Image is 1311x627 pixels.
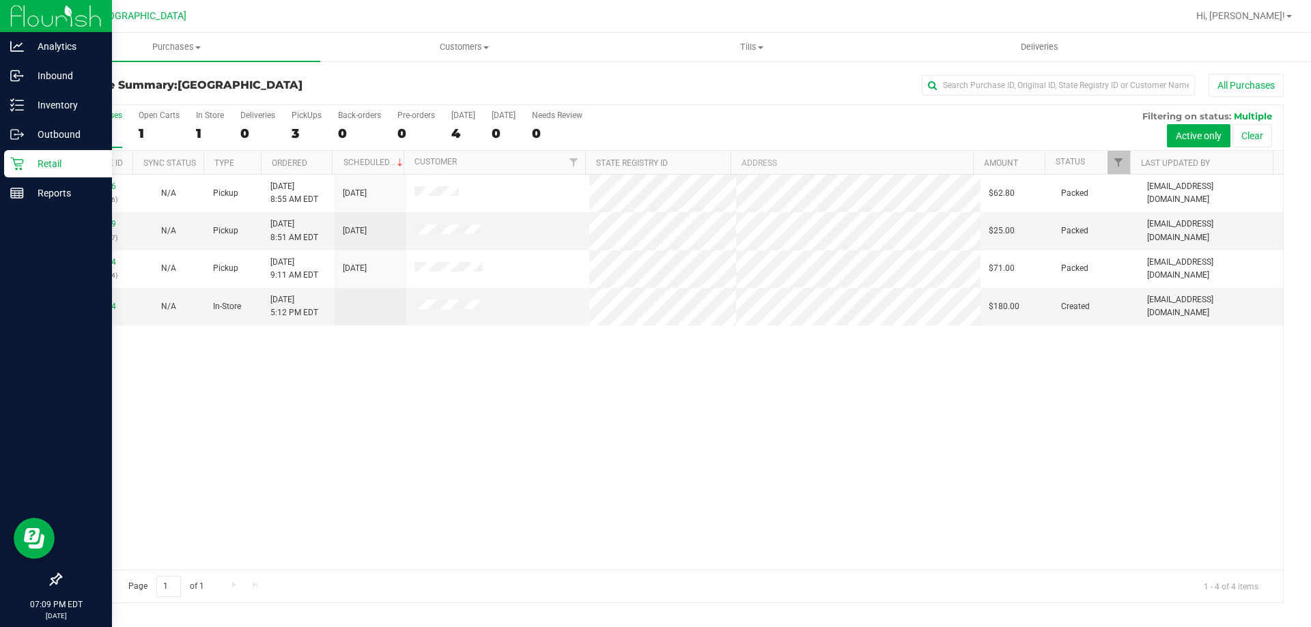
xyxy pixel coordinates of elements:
[24,97,106,113] p: Inventory
[1147,218,1275,244] span: [EMAIL_ADDRESS][DOMAIN_NAME]
[397,111,435,120] div: Pre-orders
[6,611,106,621] p: [DATE]
[1002,41,1077,53] span: Deliveries
[10,128,24,141] inline-svg: Outbound
[989,262,1015,275] span: $71.00
[414,157,457,166] a: Customer
[984,158,1018,168] a: Amount
[1232,124,1272,147] button: Clear
[1141,158,1210,168] a: Last Updated By
[78,219,116,229] a: 11853529
[213,262,238,275] span: Pickup
[78,257,116,267] a: 11853854
[1147,256,1275,282] span: [EMAIL_ADDRESS][DOMAIN_NAME]
[161,187,176,200] button: N/A
[321,41,607,53] span: Customers
[213,300,241,313] span: In-Store
[596,158,668,168] a: State Registry ID
[93,10,186,22] span: [GEOGRAPHIC_DATA]
[1196,10,1285,21] span: Hi, [PERSON_NAME]!
[161,262,176,275] button: N/A
[24,156,106,172] p: Retail
[343,224,367,237] span: [DATE]
[117,576,215,597] span: Page of 1
[143,158,196,168] a: Sync Status
[989,224,1015,237] span: $25.00
[1147,180,1275,206] span: [EMAIL_ADDRESS][DOMAIN_NAME]
[1142,111,1231,121] span: Filtering on status:
[532,111,582,120] div: Needs Review
[989,300,1019,313] span: $180.00
[608,33,895,61] a: Tills
[492,126,516,141] div: 0
[1147,293,1275,319] span: [EMAIL_ADDRESS][DOMAIN_NAME]
[989,187,1015,200] span: $62.80
[338,111,381,120] div: Back-orders
[1167,124,1230,147] button: Active only
[139,111,180,120] div: Open Carts
[24,185,106,201] p: Reports
[240,126,275,141] div: 0
[270,180,318,206] span: [DATE] 8:55 AM EDT
[161,302,176,311] span: Not Applicable
[922,75,1195,96] input: Search Purchase ID, Original ID, State Registry ID or Customer Name...
[343,158,406,167] a: Scheduled
[10,98,24,112] inline-svg: Inventory
[33,41,320,53] span: Purchases
[608,41,894,53] span: Tills
[320,33,608,61] a: Customers
[10,69,24,83] inline-svg: Inbound
[492,111,516,120] div: [DATE]
[161,226,176,235] span: Not Applicable
[731,151,973,175] th: Address
[343,262,367,275] span: [DATE]
[24,68,106,84] p: Inbound
[196,126,224,141] div: 1
[270,218,318,244] span: [DATE] 8:51 AM EDT
[10,40,24,53] inline-svg: Analytics
[343,187,367,200] span: [DATE]
[1056,157,1085,166] a: Status
[292,111,322,120] div: PickUps
[896,33,1183,61] a: Deliveries
[14,518,55,559] iframe: Resource center
[1193,576,1269,596] span: 1 - 4 of 4 items
[1061,300,1090,313] span: Created
[214,158,234,168] a: Type
[338,126,381,141] div: 0
[6,598,106,611] p: 07:09 PM EDT
[78,302,116,311] a: 11858274
[161,224,176,237] button: N/A
[78,181,116,191] a: 11853346
[270,293,318,319] span: [DATE] 5:12 PM EDT
[292,126,322,141] div: 3
[161,188,176,198] span: Not Applicable
[1234,111,1272,121] span: Multiple
[24,126,106,143] p: Outbound
[270,256,318,282] span: [DATE] 9:11 AM EDT
[532,126,582,141] div: 0
[397,126,435,141] div: 0
[451,126,475,141] div: 4
[24,38,106,55] p: Analytics
[10,186,24,200] inline-svg: Reports
[139,126,180,141] div: 1
[1061,187,1088,200] span: Packed
[563,151,585,174] a: Filter
[60,79,468,91] h3: Purchase Summary:
[213,224,238,237] span: Pickup
[161,263,176,273] span: Not Applicable
[1209,74,1284,97] button: All Purchases
[156,576,181,597] input: 1
[10,157,24,171] inline-svg: Retail
[451,111,475,120] div: [DATE]
[213,187,238,200] span: Pickup
[196,111,224,120] div: In Store
[1108,151,1130,174] a: Filter
[161,300,176,313] button: N/A
[33,33,320,61] a: Purchases
[1061,224,1088,237] span: Packed
[240,111,275,120] div: Deliveries
[1061,262,1088,275] span: Packed
[272,158,307,168] a: Ordered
